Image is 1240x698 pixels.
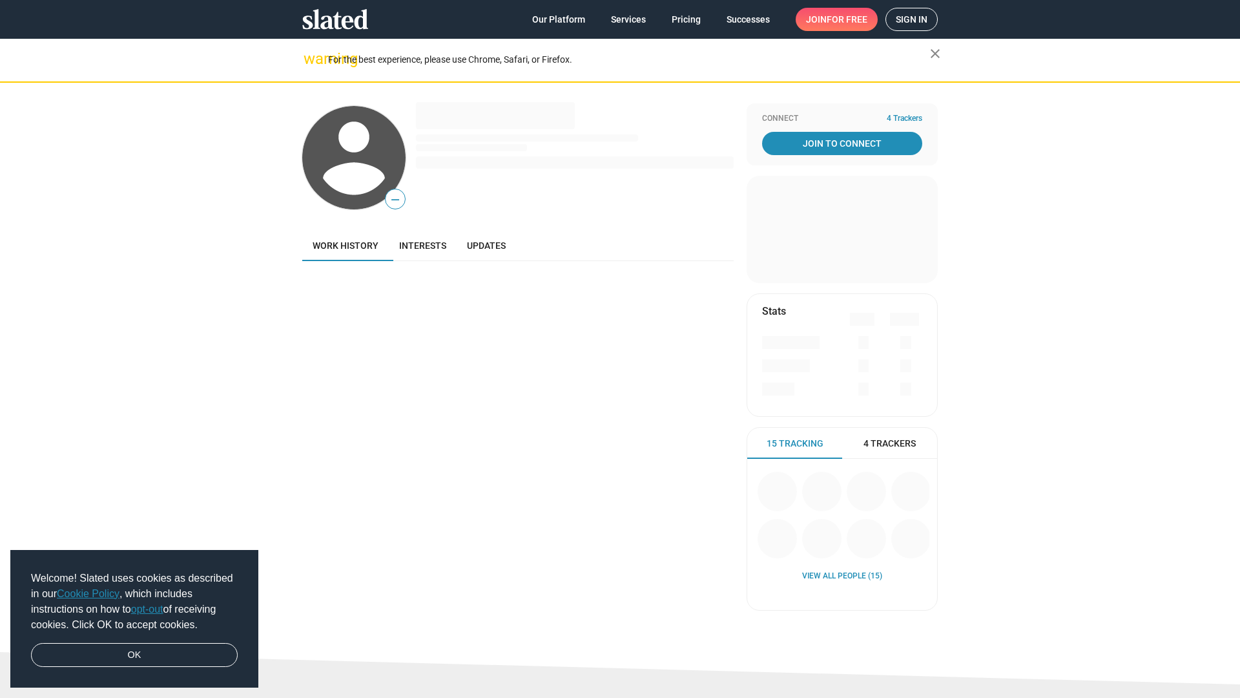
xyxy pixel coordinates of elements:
[611,8,646,31] span: Services
[532,8,585,31] span: Our Platform
[10,550,258,688] div: cookieconsent
[661,8,711,31] a: Pricing
[863,438,916,450] span: 4 Trackers
[457,230,516,261] a: Updates
[887,114,922,124] span: 4 Trackers
[672,8,701,31] span: Pricing
[927,46,943,61] mat-icon: close
[389,230,457,261] a: Interests
[131,604,163,615] a: opt-out
[716,8,780,31] a: Successes
[762,132,922,155] a: Join To Connect
[727,8,770,31] span: Successes
[386,191,405,208] span: —
[601,8,656,31] a: Services
[796,8,878,31] a: Joinfor free
[762,114,922,124] div: Connect
[885,8,938,31] a: Sign in
[302,230,389,261] a: Work history
[806,8,867,31] span: Join
[31,571,238,633] span: Welcome! Slated uses cookies as described in our , which includes instructions on how to of recei...
[827,8,867,31] span: for free
[57,588,119,599] a: Cookie Policy
[522,8,595,31] a: Our Platform
[399,240,446,251] span: Interests
[328,51,930,69] div: For the best experience, please use Chrome, Safari, or Firefox.
[802,571,882,582] a: View all People (15)
[767,438,823,450] span: 15 Tracking
[31,643,238,668] a: dismiss cookie message
[762,304,786,318] mat-card-title: Stats
[467,240,506,251] span: Updates
[313,240,378,251] span: Work history
[896,8,927,30] span: Sign in
[765,132,920,155] span: Join To Connect
[304,51,319,67] mat-icon: warning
